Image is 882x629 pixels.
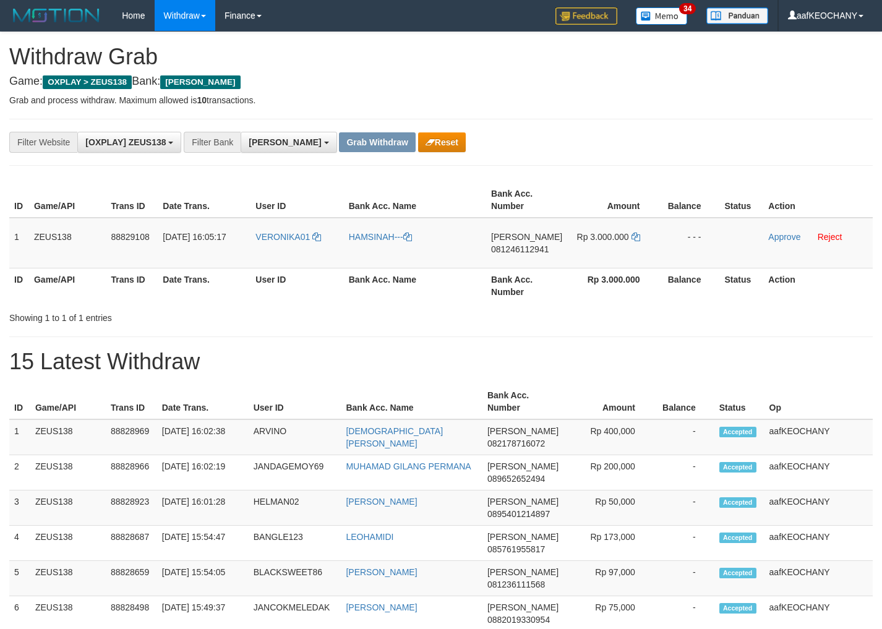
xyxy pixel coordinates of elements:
[30,384,106,419] th: Game/API
[157,419,249,455] td: [DATE] 16:02:38
[487,615,550,625] span: Copy 0882019330954 to clipboard
[249,490,341,526] td: HELMAN02
[567,182,658,218] th: Amount
[9,268,29,303] th: ID
[106,561,157,596] td: 88828659
[106,182,158,218] th: Trans ID
[157,561,249,596] td: [DATE] 15:54:05
[30,419,106,455] td: ZEUS138
[654,526,714,561] td: -
[9,182,29,218] th: ID
[764,455,873,490] td: aafKEOCHANY
[30,490,106,526] td: ZEUS138
[77,132,181,153] button: [OXPLAY] ZEUS138
[9,561,30,596] td: 5
[719,268,763,303] th: Status
[339,132,415,152] button: Grab Withdraw
[241,132,336,153] button: [PERSON_NAME]
[85,137,166,147] span: [OXPLAY] ZEUS138
[249,526,341,561] td: BANGLE123
[255,232,310,242] span: VERONIKA01
[9,349,873,374] h1: 15 Latest Withdraw
[764,384,873,419] th: Op
[9,455,30,490] td: 2
[487,474,545,484] span: Copy 089652652494 to clipboard
[563,419,654,455] td: Rp 400,000
[659,268,720,303] th: Balance
[184,132,241,153] div: Filter Bank
[9,307,358,324] div: Showing 1 to 1 of 1 entries
[491,244,549,254] span: Copy 081246112941 to clipboard
[719,462,756,473] span: Accepted
[249,561,341,596] td: BLACKSWEET86
[487,544,545,554] span: Copy 085761955817 to clipboard
[160,75,240,89] span: [PERSON_NAME]
[249,137,321,147] span: [PERSON_NAME]
[9,419,30,455] td: 1
[659,218,720,268] td: - - -
[349,232,412,242] a: HAMSINAH---
[654,455,714,490] td: -
[344,182,486,218] th: Bank Acc. Name
[818,232,842,242] a: Reject
[158,182,250,218] th: Date Trans.
[106,268,158,303] th: Trans ID
[29,268,106,303] th: Game/API
[491,232,562,242] span: [PERSON_NAME]
[106,419,157,455] td: 88828969
[719,603,756,614] span: Accepted
[346,532,393,542] a: LEOHAMIDI
[250,268,343,303] th: User ID
[706,7,768,24] img: panduan.png
[563,561,654,596] td: Rp 97,000
[111,232,149,242] span: 88829108
[654,490,714,526] td: -
[764,490,873,526] td: aafKEOCHANY
[764,419,873,455] td: aafKEOCHANY
[487,439,545,448] span: Copy 082178716072 to clipboard
[250,182,343,218] th: User ID
[763,182,873,218] th: Action
[487,497,559,507] span: [PERSON_NAME]
[106,526,157,561] td: 88828687
[346,602,417,612] a: [PERSON_NAME]
[487,532,559,542] span: [PERSON_NAME]
[487,580,545,589] span: Copy 081236111568 to clipboard
[344,268,486,303] th: Bank Acc. Name
[482,384,563,419] th: Bank Acc. Number
[563,490,654,526] td: Rp 50,000
[567,268,658,303] th: Rp 3.000.000
[30,526,106,561] td: ZEUS138
[714,384,764,419] th: Status
[29,182,106,218] th: Game/API
[163,232,226,242] span: [DATE] 16:05:17
[719,497,756,508] span: Accepted
[9,45,873,69] h1: Withdraw Grab
[719,182,763,218] th: Status
[487,461,559,471] span: [PERSON_NAME]
[486,268,567,303] th: Bank Acc. Number
[346,461,471,471] a: MUHAMAD GILANG PERMANA
[487,602,559,612] span: [PERSON_NAME]
[9,6,103,25] img: MOTION_logo.png
[9,94,873,106] p: Grab and process withdraw. Maximum allowed is transactions.
[157,455,249,490] td: [DATE] 16:02:19
[487,567,559,577] span: [PERSON_NAME]
[106,384,157,419] th: Trans ID
[659,182,720,218] th: Balance
[719,427,756,437] span: Accepted
[577,232,629,242] span: Rp 3.000.000
[157,526,249,561] td: [DATE] 15:54:47
[679,3,696,14] span: 34
[487,426,559,436] span: [PERSON_NAME]
[486,182,567,218] th: Bank Acc. Number
[249,384,341,419] th: User ID
[563,455,654,490] td: Rp 200,000
[249,419,341,455] td: ARVINO
[157,490,249,526] td: [DATE] 16:01:28
[764,561,873,596] td: aafKEOCHANY
[9,490,30,526] td: 3
[197,95,207,105] strong: 10
[9,75,873,88] h4: Game: Bank:
[9,526,30,561] td: 4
